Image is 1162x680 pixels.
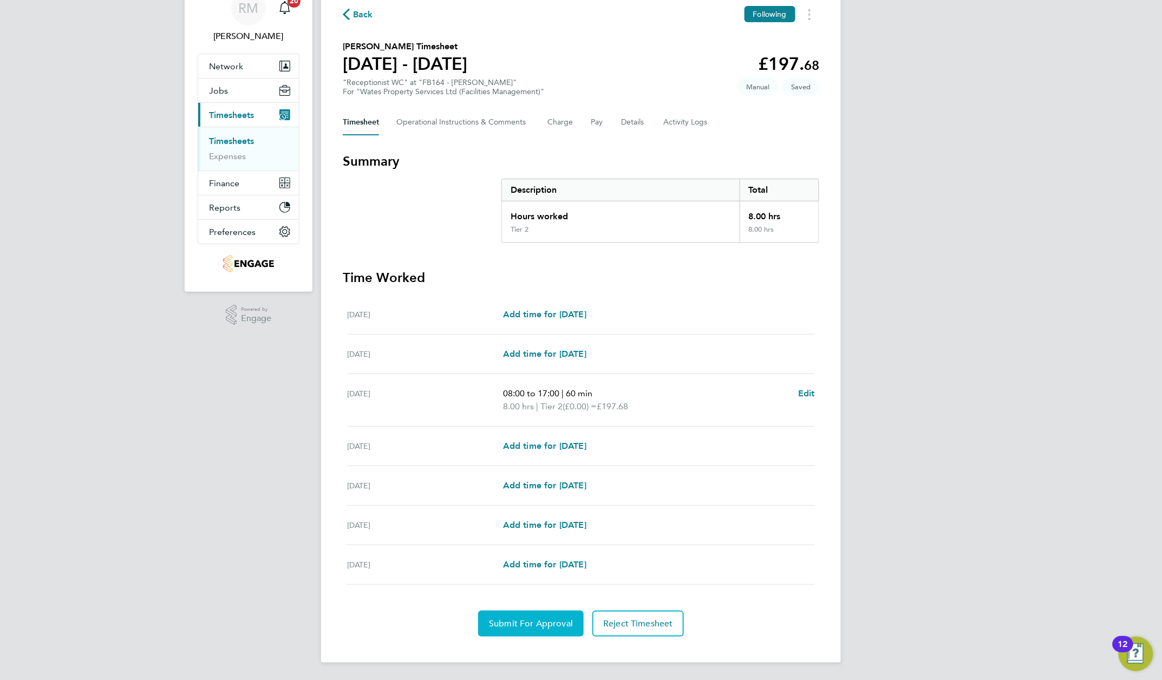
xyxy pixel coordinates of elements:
button: Submit For Approval [478,611,584,637]
span: Add time for [DATE] [503,441,586,451]
div: Tier 2 [511,225,528,234]
span: This timesheet is Saved. [782,78,819,96]
span: Finance [209,178,239,188]
div: [DATE] [347,308,503,321]
span: | [536,401,538,411]
span: Add time for [DATE] [503,349,586,359]
button: Operational Instructions & Comments [396,109,530,135]
div: [DATE] [347,519,503,532]
a: Add time for [DATE] [503,519,586,532]
span: Tier 2 [540,400,563,413]
span: 68 [804,57,819,73]
button: Jobs [198,79,299,102]
a: Edit [798,387,815,400]
span: Add time for [DATE] [503,520,586,530]
div: 8.00 hrs [740,201,819,225]
div: "Receptionist WC" at "FB164 - [PERSON_NAME]" [343,78,544,96]
span: Following [753,9,787,19]
div: [DATE] [347,440,503,453]
span: 60 min [566,388,592,398]
div: 8.00 hrs [740,225,819,243]
a: Add time for [DATE] [503,440,586,453]
span: RM [239,1,259,15]
div: [DATE] [347,479,503,492]
span: Rachel McIntosh [198,30,299,43]
button: Activity Logs [663,109,709,135]
button: Pay [591,109,604,135]
button: Timesheet [343,109,379,135]
h3: Time Worked [343,269,819,286]
span: Add time for [DATE] [503,309,586,319]
a: Powered byEngage [226,305,272,325]
button: Timesheets Menu [800,6,819,23]
span: Preferences [209,227,256,237]
button: Following [745,6,795,22]
button: Network [198,54,299,78]
span: Submit For Approval [489,618,573,629]
div: For "Wates Property Services Ltd (Facilities Management)" [343,87,544,96]
button: Reject Timesheet [592,611,684,637]
div: 12 [1118,644,1128,658]
div: Description [502,179,740,201]
a: Timesheets [209,136,254,146]
button: Reports [198,195,299,219]
span: £197.68 [597,401,628,411]
button: Back [343,8,373,21]
h3: Summary [343,153,819,170]
span: Network [209,61,243,71]
div: Timesheets [198,127,299,171]
span: This timesheet was manually created. [737,78,778,96]
span: Timesheets [209,110,254,120]
span: Add time for [DATE] [503,480,586,491]
button: Open Resource Center, 12 new notifications [1119,637,1153,671]
button: Finance [198,171,299,195]
h1: [DATE] - [DATE] [343,53,467,75]
div: [DATE] [347,558,503,571]
a: Add time for [DATE] [503,479,586,492]
button: Timesheets [198,103,299,127]
section: Timesheet [343,153,819,637]
button: Charge [547,109,573,135]
a: Add time for [DATE] [503,558,586,571]
button: Details [621,109,646,135]
app-decimal: £197. [758,54,819,74]
h2: [PERSON_NAME] Timesheet [343,40,467,53]
div: Total [740,179,819,201]
button: Preferences [198,220,299,244]
a: Expenses [209,151,246,161]
span: 08:00 to 17:00 [503,388,559,398]
a: Add time for [DATE] [503,308,586,321]
span: Jobs [209,86,228,96]
span: Engage [241,314,271,323]
span: Reject Timesheet [603,618,673,629]
div: [DATE] [347,387,503,413]
span: Back [353,8,373,21]
span: Add time for [DATE] [503,559,586,570]
img: e-personnel-logo-retina.png [223,255,273,272]
span: Edit [798,388,815,398]
span: 8.00 hrs [503,401,534,411]
a: Go to home page [198,255,299,272]
span: Powered by [241,305,271,314]
div: Summary [501,179,819,243]
div: Hours worked [502,201,740,225]
div: [DATE] [347,348,503,361]
span: | [562,388,564,398]
a: Add time for [DATE] [503,348,586,361]
span: (£0.00) = [563,401,597,411]
span: Reports [209,202,240,213]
